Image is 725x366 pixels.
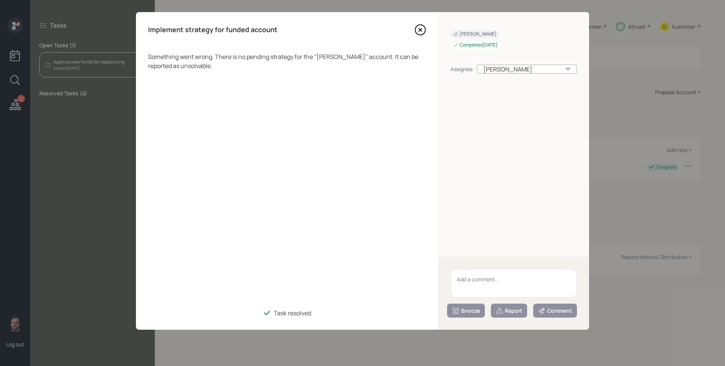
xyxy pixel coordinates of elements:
button: Report [491,304,527,318]
div: Snooze [452,307,480,315]
div: [PERSON_NAME] [454,31,497,37]
div: Assignee: [450,65,474,73]
div: [PERSON_NAME] [477,65,577,74]
button: Comment [533,304,577,318]
div: Report [496,307,522,315]
div: Task resolved [274,309,311,318]
button: Snooze [447,304,485,318]
div: Comment [538,307,572,315]
div: Something went wrong. There is no pending strategy for the " [PERSON_NAME] " account. It can be r... [148,52,426,70]
h4: Implement strategy for funded account [148,26,278,34]
div: Completed [DATE] [454,42,498,48]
